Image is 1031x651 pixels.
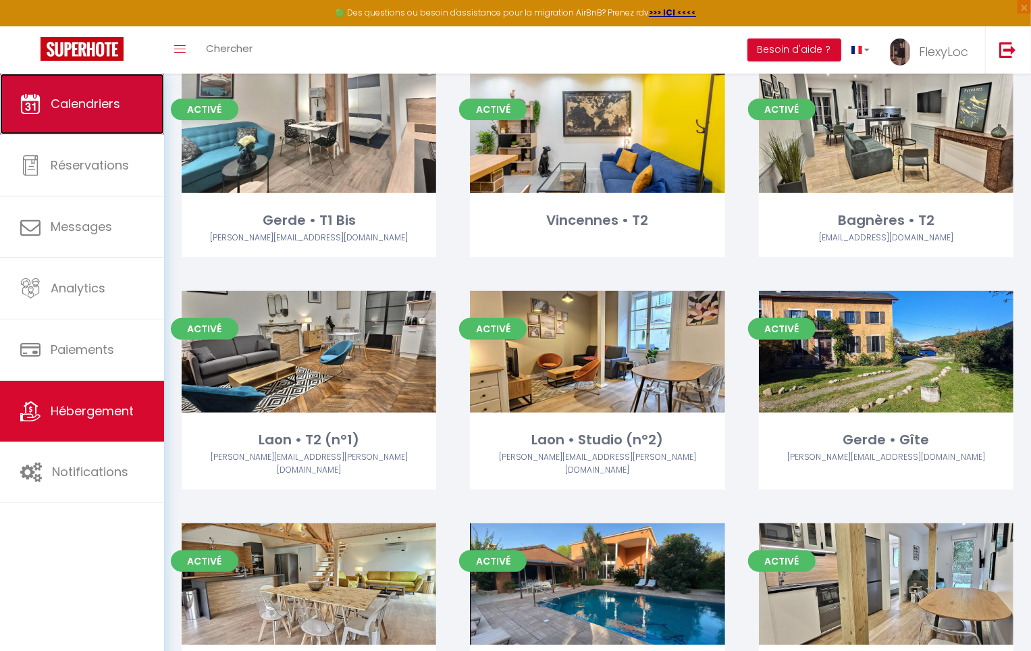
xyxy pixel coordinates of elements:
a: >>> ICI <<<< [649,7,696,18]
span: Paiements [51,341,114,358]
button: Besoin d'aide ? [747,38,841,61]
span: Activé [748,99,816,120]
img: logout [999,41,1016,58]
span: Activé [459,550,527,572]
img: Super Booking [41,37,124,61]
a: ... FlexyLoc [880,26,985,74]
div: Airbnb [759,451,1013,464]
div: Airbnb [182,451,436,477]
div: Laon • Studio (n°2) [470,429,724,450]
span: FlexyLoc [919,43,968,60]
span: Réservations [51,157,129,174]
div: Gerde • T1 Bis [182,210,436,231]
div: Airbnb [182,232,436,244]
span: Chercher [206,41,253,55]
div: Airbnb [759,232,1013,244]
span: Activé [171,318,238,340]
div: Gerde • Gîte [759,429,1013,450]
div: Bagnères • T2 [759,210,1013,231]
span: Hébergement [51,402,134,419]
span: Activé [459,318,527,340]
span: Activé [459,99,527,120]
span: Calendriers [51,95,120,112]
div: Airbnb [470,451,724,477]
span: Activé [748,550,816,572]
span: Notifications [52,463,128,480]
a: Chercher [196,26,263,74]
div: Laon • T2 (n°1) [182,429,436,450]
span: Activé [748,318,816,340]
div: Vincennes • T2 [470,210,724,231]
span: Messages [51,218,112,235]
span: Analytics [51,280,105,296]
span: Activé [171,550,238,572]
img: ... [890,38,910,66]
span: Activé [171,99,238,120]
